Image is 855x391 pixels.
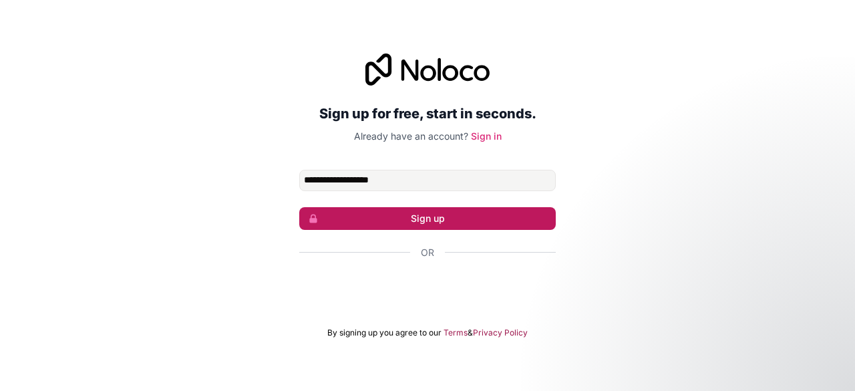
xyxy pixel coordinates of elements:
a: Sign in [471,130,502,142]
input: Email address [299,170,556,191]
iframe: Sign in with Google Button [293,274,562,303]
span: Or [421,246,434,259]
button: Sign up [299,207,556,230]
span: By signing up you agree to our [327,328,442,338]
iframe: Intercom notifications message [588,291,855,384]
h2: Sign up for free, start in seconds. [299,102,556,126]
span: Already have an account? [354,130,468,142]
span: & [468,328,473,338]
a: Terms [444,328,468,338]
a: Privacy Policy [473,328,528,338]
